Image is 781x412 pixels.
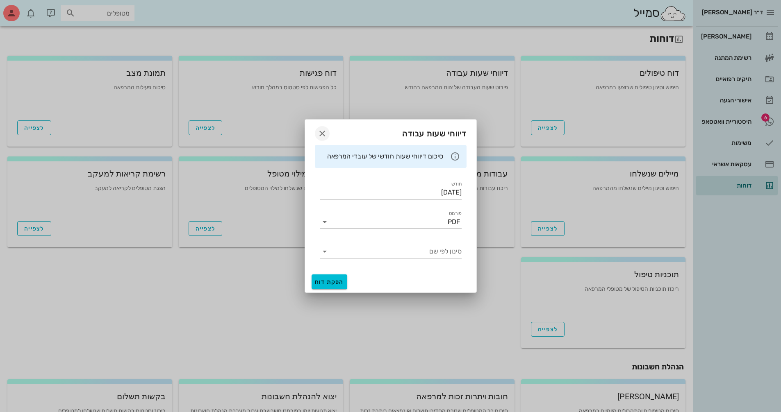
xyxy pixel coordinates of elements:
[312,274,347,289] button: הפקת דוח
[320,215,462,229] div: פורמטPDF
[448,218,460,226] div: PDF
[315,278,344,285] span: הפקת דוח
[321,152,444,161] div: סיכום דיווחי שעות חודשי של עובדי המרפאה
[449,211,462,217] label: פורמט
[320,245,462,258] div: סינון לפי שם
[305,120,476,145] div: דיווחי שעות עבודה
[451,181,462,187] label: חודש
